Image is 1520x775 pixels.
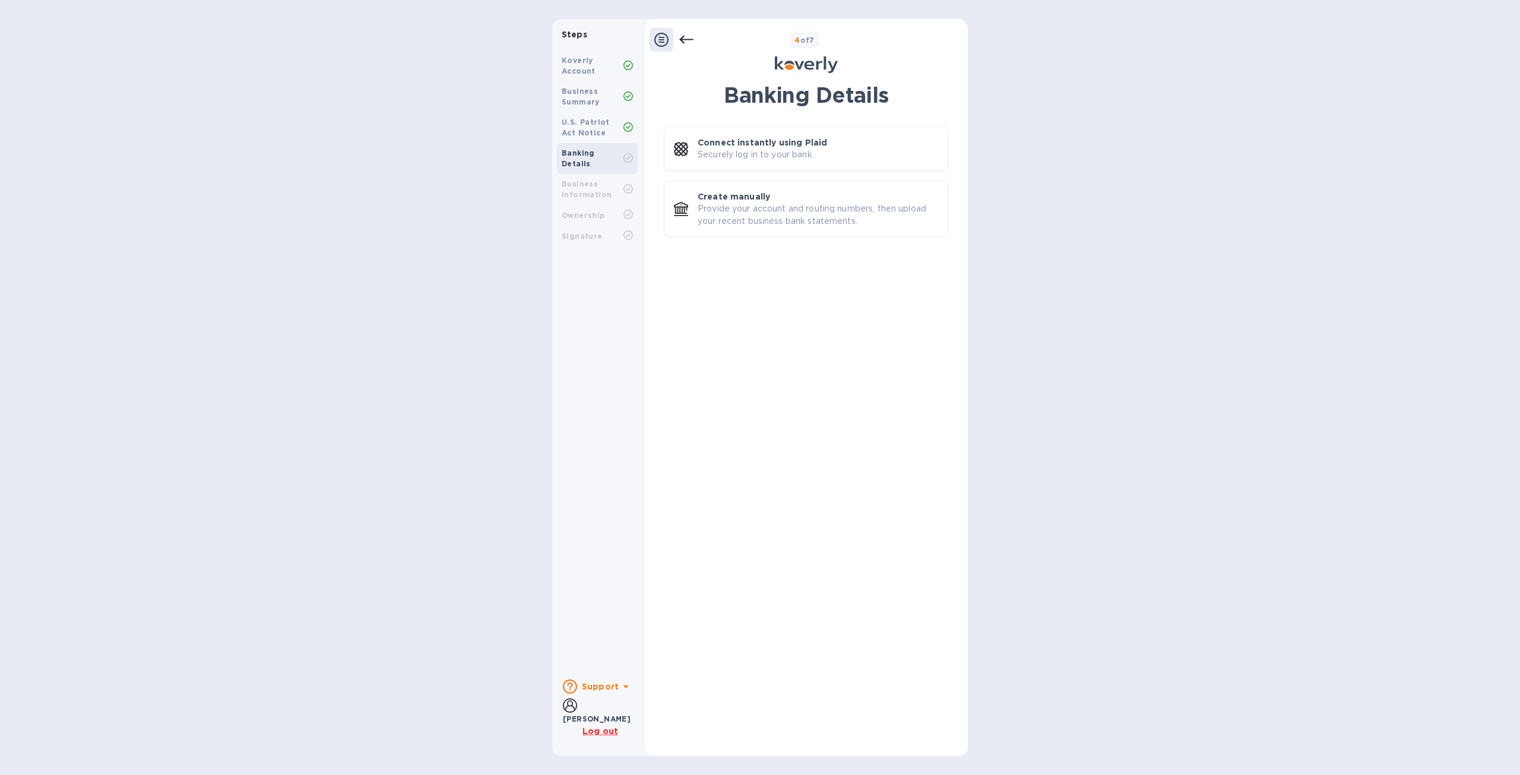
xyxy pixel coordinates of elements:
[698,137,827,148] p: Connect instantly using Plaid
[563,714,631,723] b: [PERSON_NAME]
[582,726,618,736] u: Log out
[562,211,605,220] b: Ownership
[562,56,596,75] b: Koverly Account
[562,148,595,168] b: Banking Details
[562,232,603,241] b: Signature
[698,148,814,161] p: Securely log in to your bank.
[562,118,610,137] b: U.S. Patriot Act Notice
[562,30,587,39] b: Steps
[698,191,770,203] p: Create manually
[794,36,815,45] b: of 7
[664,181,949,238] button: Create manuallyProvide your account and routing numbers, then upload your recent business bank st...
[562,87,600,106] b: Business Summary
[698,203,939,227] p: Provide your account and routing numbers, then upload your recent business bank statements.
[794,36,800,45] span: 4
[664,126,949,171] button: Connect instantly using PlaidSecurely log in to your bank.
[664,83,949,107] h1: Banking Details
[582,682,619,691] b: Support
[562,179,612,199] b: Business Information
